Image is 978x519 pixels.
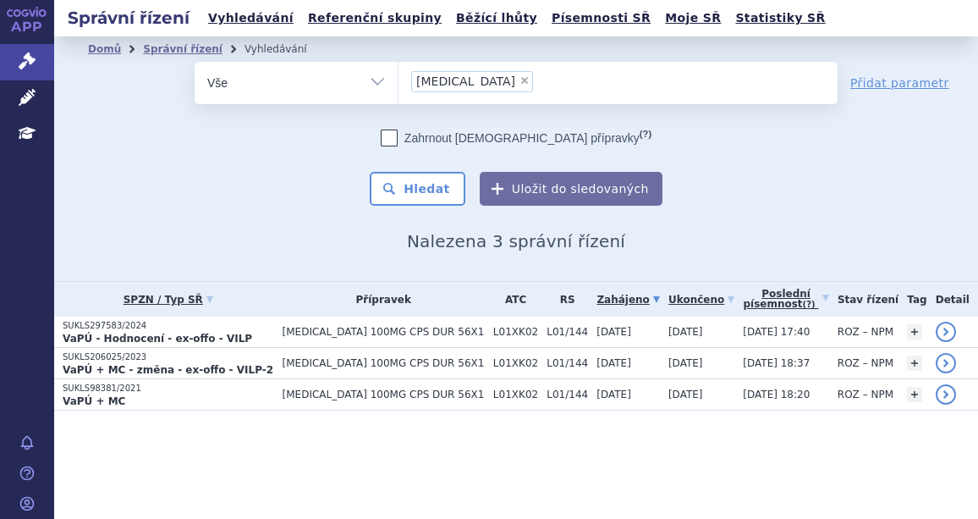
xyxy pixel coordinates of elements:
[143,43,223,55] a: Správní řízení
[407,231,625,251] span: Nalezena 3 správní řízení
[936,322,956,342] a: detail
[898,282,926,317] th: Tag
[63,351,274,363] p: SUKLS206025/2023
[547,7,656,30] a: Písemnosti SŘ
[668,288,734,312] a: Ukončeno
[829,282,898,317] th: Stav řízení
[63,383,274,395] p: SUKLS98381/2021
[519,75,530,86] span: ×
[850,75,949,91] a: Přidat parametr
[547,326,588,338] span: L01/144
[640,129,651,140] abbr: (?)
[88,43,121,55] a: Domů
[668,357,703,369] span: [DATE]
[668,326,703,338] span: [DATE]
[416,75,515,87] span: [MEDICAL_DATA]
[203,7,299,30] a: Vyhledávání
[927,282,978,317] th: Detail
[63,288,274,312] a: SPZN / Typ SŘ
[936,353,956,373] a: detail
[283,389,485,400] span: [MEDICAL_DATA] 100MG CPS DUR 56X1
[936,384,956,405] a: detail
[838,389,893,400] span: ROZ – NPM
[596,389,631,400] span: [DATE]
[730,7,830,30] a: Statistiky SŘ
[381,130,651,146] label: Zahrnout [DEMOGRAPHIC_DATA] přípravky
[538,70,547,91] input: [MEDICAL_DATA]
[660,7,726,30] a: Moje SŘ
[303,7,447,30] a: Referenční skupiny
[493,357,538,369] span: L01XK02
[907,387,922,402] a: +
[743,357,810,369] span: [DATE] 18:37
[283,357,485,369] span: [MEDICAL_DATA] 100MG CPS DUR 56X1
[63,364,273,376] strong: VaPÚ + MC - změna - ex-offo - VILP-2
[274,282,485,317] th: Přípravek
[743,389,810,400] span: [DATE] 18:20
[63,320,274,332] p: SUKLS297583/2024
[493,389,538,400] span: L01XK02
[803,300,816,310] abbr: (?)
[480,172,662,206] button: Uložit do sledovaných
[54,6,203,30] h2: Správní řízení
[485,282,538,317] th: ATC
[596,326,631,338] span: [DATE]
[596,288,660,312] a: Zahájeno
[63,395,125,407] strong: VaPÚ + MC
[547,389,588,400] span: L01/144
[838,326,893,338] span: ROZ – NPM
[244,36,329,62] li: Vyhledávání
[743,326,810,338] span: [DATE] 17:40
[370,172,465,206] button: Hledat
[668,389,703,400] span: [DATE]
[63,333,252,345] strong: VaPÚ - Hodnocení - ex-offo - VILP
[907,356,922,371] a: +
[907,324,922,340] a: +
[547,357,588,369] span: L01/144
[743,282,829,317] a: Poslednípísemnost(?)
[596,357,631,369] span: [DATE]
[538,282,588,317] th: RS
[838,357,893,369] span: ROZ – NPM
[493,326,538,338] span: L01XK02
[283,326,485,338] span: [MEDICAL_DATA] 100MG CPS DUR 56X1
[451,7,542,30] a: Běžící lhůty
